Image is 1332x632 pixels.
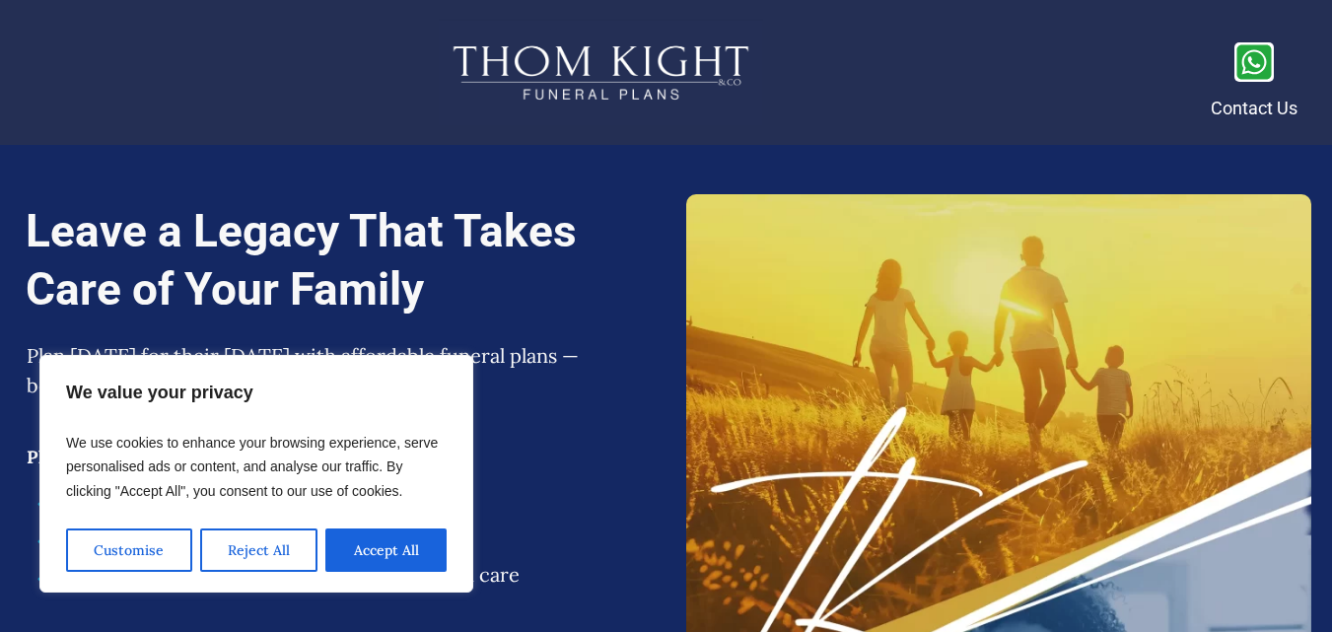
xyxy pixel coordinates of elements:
[27,446,234,468] span: Plans from just R150 pm
[26,202,666,340] h1: Leave a Legacy That Takes Care of Your Family
[27,341,647,420] p: Plan [DATE] for their [DATE] with affordable funeral plans — because your family deserves to be c...
[1211,93,1297,124] p: Contact Us
[200,528,318,572] button: Reject All
[66,376,447,414] p: We value your privacy
[66,528,192,572] button: Customise
[39,355,473,594] div: We value your privacy
[66,426,447,514] p: We use cookies to enhance your browsing experience, serve personalised ads or content, and analys...
[325,528,447,572] button: Accept All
